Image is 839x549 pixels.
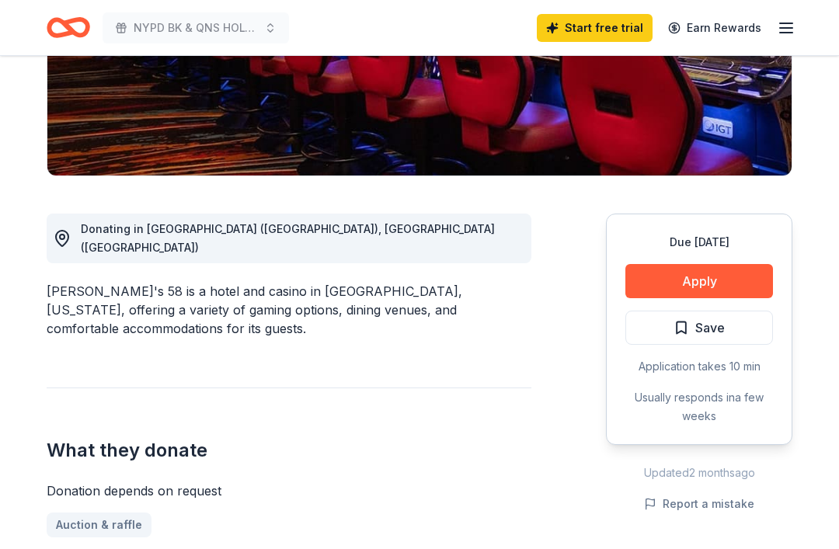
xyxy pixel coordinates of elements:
button: Save [625,311,773,346]
a: Home [47,9,90,46]
button: Apply [625,265,773,299]
a: Start free trial [537,14,653,42]
span: Donating in [GEOGRAPHIC_DATA] ([GEOGRAPHIC_DATA]), [GEOGRAPHIC_DATA] ([GEOGRAPHIC_DATA]) [81,223,495,255]
button: Report a mistake [644,495,754,514]
div: Usually responds in a few weeks [625,389,773,426]
div: Application takes 10 min [625,358,773,377]
h2: What they donate [47,439,531,464]
a: Auction & raffle [47,513,151,538]
span: Save [695,318,725,339]
div: [PERSON_NAME]'s 58 is a hotel and casino in [GEOGRAPHIC_DATA], [US_STATE], offering a variety of ... [47,283,531,339]
div: Updated 2 months ago [606,464,792,483]
div: Donation depends on request [47,482,531,501]
button: NYPD BK & QNS HOLY NAME SOCIETY GOLF OUTING [103,12,289,43]
a: Earn Rewards [659,14,771,42]
span: NYPD BK & QNS HOLY NAME SOCIETY GOLF OUTING [134,19,258,37]
div: Due [DATE] [625,234,773,252]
